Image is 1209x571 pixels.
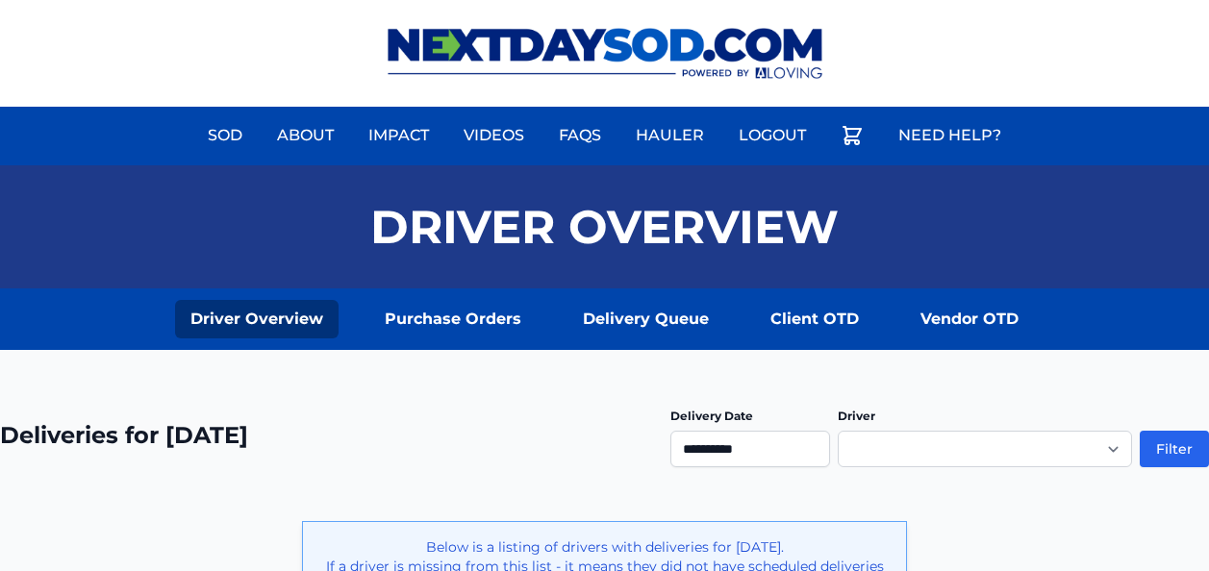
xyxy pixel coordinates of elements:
[727,112,818,159] a: Logout
[452,112,536,159] a: Videos
[624,112,716,159] a: Hauler
[175,300,339,338] a: Driver Overview
[755,300,874,338] a: Client OTD
[887,112,1013,159] a: Need Help?
[547,112,613,159] a: FAQs
[265,112,345,159] a: About
[369,300,537,338] a: Purchase Orders
[905,300,1034,338] a: Vendor OTD
[1140,431,1209,467] button: Filter
[196,112,254,159] a: Sod
[370,204,839,250] h1: Driver Overview
[567,300,724,338] a: Delivery Queue
[838,409,875,423] label: Driver
[357,112,441,159] a: Impact
[670,409,753,423] label: Delivery Date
